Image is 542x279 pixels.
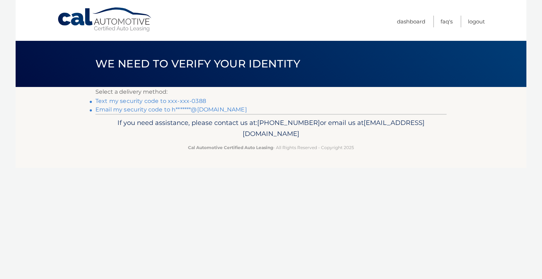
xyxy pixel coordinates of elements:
[95,106,247,113] a: Email my security code to h*******@[DOMAIN_NAME]
[468,16,485,27] a: Logout
[95,57,300,70] span: We need to verify your identity
[100,144,442,151] p: - All Rights Reserved - Copyright 2025
[100,117,442,140] p: If you need assistance, please contact us at: or email us at
[397,16,425,27] a: Dashboard
[441,16,453,27] a: FAQ's
[188,145,273,150] strong: Cal Automotive Certified Auto Leasing
[95,98,206,104] a: Text my security code to xxx-xxx-0388
[95,87,447,97] p: Select a delivery method:
[57,7,153,32] a: Cal Automotive
[257,119,320,127] span: [PHONE_NUMBER]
